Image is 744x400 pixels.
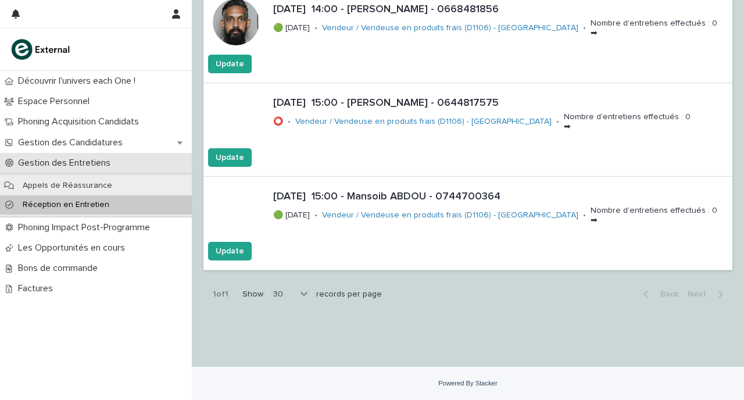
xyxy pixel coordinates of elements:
[269,288,296,301] div: 30
[13,181,121,191] p: Appels de Réassurance
[273,3,728,16] p: [DATE] 14:00 - [PERSON_NAME] - 0668481856
[9,38,73,61] img: bc51vvfgR2QLHU84CWIQ
[583,23,586,33] p: •
[688,290,713,298] span: Next
[288,117,291,127] p: •
[316,290,382,299] p: records per page
[13,96,99,107] p: Espace Personnel
[208,148,252,167] button: Update
[13,263,107,274] p: Bons de commande
[583,210,586,220] p: •
[273,191,728,203] p: [DATE] 15:00 - Mansoib ABDOU - 0744700364
[203,280,238,309] p: 1 of 1
[203,177,732,270] a: [DATE] 15:00 - Mansoib ABDOU - 0744700364🟢 [DATE]•Vendeur / Vendeuse en produits frais (D1106) - ...
[273,97,728,110] p: [DATE] 15:00 - [PERSON_NAME] - 0644817575
[13,200,119,210] p: Réception en Entretien
[634,289,683,299] button: Back
[13,242,134,253] p: Les Opportunités en cours
[564,112,691,132] p: Nombre d'entretiens effectués : 0 ➡
[556,117,559,127] p: •
[13,283,62,294] p: Factures
[13,137,132,148] p: Gestion des Candidatures
[216,58,244,70] span: Update
[438,380,497,387] a: Powered By Stacker
[13,116,148,127] p: Phoning Acquisition Candidats
[242,290,263,299] p: Show
[216,152,244,163] span: Update
[322,23,578,33] a: Vendeur / Vendeuse en produits frais (D1106) - [GEOGRAPHIC_DATA]
[273,23,310,33] p: 🟢 [DATE]
[683,289,732,299] button: Next
[13,76,145,87] p: Découvrir l'univers each One !
[208,242,252,260] button: Update
[203,83,732,177] a: [DATE] 15:00 - [PERSON_NAME] - 0644817575⭕•Vendeur / Vendeuse en produits frais (D1106) - [GEOGRA...
[653,290,678,298] span: Back
[591,206,717,226] p: Nombre d'entretiens effectués : 0 ➡
[591,19,717,38] p: Nombre d'entretiens effectués : 0 ➡
[314,210,317,220] p: •
[13,158,120,169] p: Gestion des Entretiens
[273,210,310,220] p: 🟢 [DATE]
[322,210,578,220] a: Vendeur / Vendeuse en produits frais (D1106) - [GEOGRAPHIC_DATA]
[216,245,244,257] span: Update
[273,117,283,127] p: ⭕
[13,222,159,233] p: Phoning Impact Post-Programme
[295,117,552,127] a: Vendeur / Vendeuse en produits frais (D1106) - [GEOGRAPHIC_DATA]
[314,23,317,33] p: •
[208,55,252,73] button: Update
